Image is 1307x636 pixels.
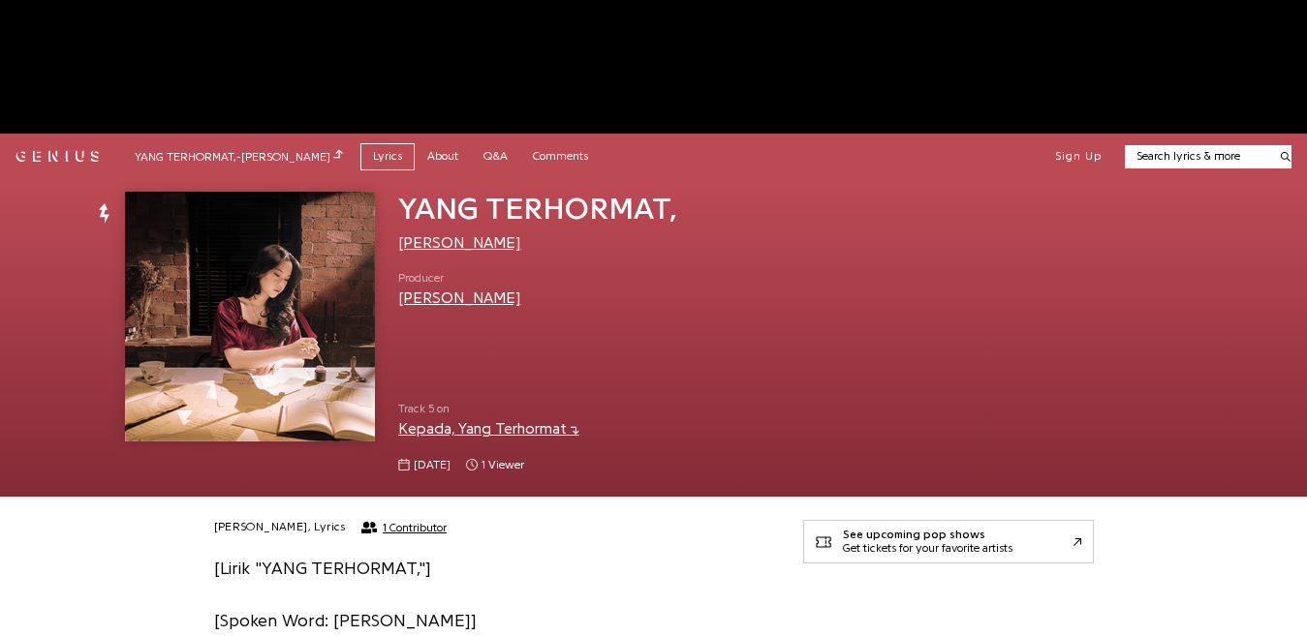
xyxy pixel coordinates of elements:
a: See upcoming pop showsGet tickets for your favorite artists [803,520,1094,563]
span: [DATE] [414,457,451,473]
a: Q&A [471,143,520,169]
h2: [PERSON_NAME], Lyrics [214,520,346,535]
div: Get tickets for your favorite artists [843,542,1012,556]
a: About [415,143,471,169]
span: Track 5 on [398,401,772,417]
button: Sign Up [1055,149,1102,165]
img: Cover art for YANG TERHORMAT, by Raissa Anggiani [125,192,375,441]
input: Search lyrics & more [1125,148,1269,165]
span: 1 viewer [482,457,524,473]
a: Comments [520,143,601,169]
span: Producer [398,270,521,287]
iframe: Primis Frame [803,206,804,207]
span: 1 Contributor [383,521,447,534]
span: 1 viewer [466,457,524,473]
a: [PERSON_NAME] [398,235,521,251]
div: See upcoming pop shows [843,529,1012,542]
a: Lyrics [360,143,415,169]
a: Kepada, Yang Terhormat [398,421,579,437]
div: YANG TERHORMAT, - [PERSON_NAME] [135,147,343,166]
span: YANG TERHORMAT, [398,194,677,225]
a: [PERSON_NAME] [398,290,521,306]
button: 1 Contributor [361,521,447,534]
